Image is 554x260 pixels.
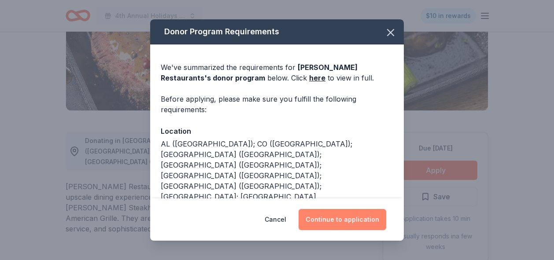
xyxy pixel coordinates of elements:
button: Continue to application [299,209,386,230]
div: Before applying, please make sure you fulfill the following requirements: [161,94,393,115]
div: Donor Program Requirements [150,19,404,44]
div: We've summarized the requirements for below. Click to view in full. [161,62,393,83]
div: Location [161,125,393,137]
a: here [309,73,325,83]
button: Cancel [265,209,286,230]
div: AL ([GEOGRAPHIC_DATA]); CO ([GEOGRAPHIC_DATA]); [GEOGRAPHIC_DATA] ([GEOGRAPHIC_DATA]); [GEOGRAPHI... [161,139,393,212]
